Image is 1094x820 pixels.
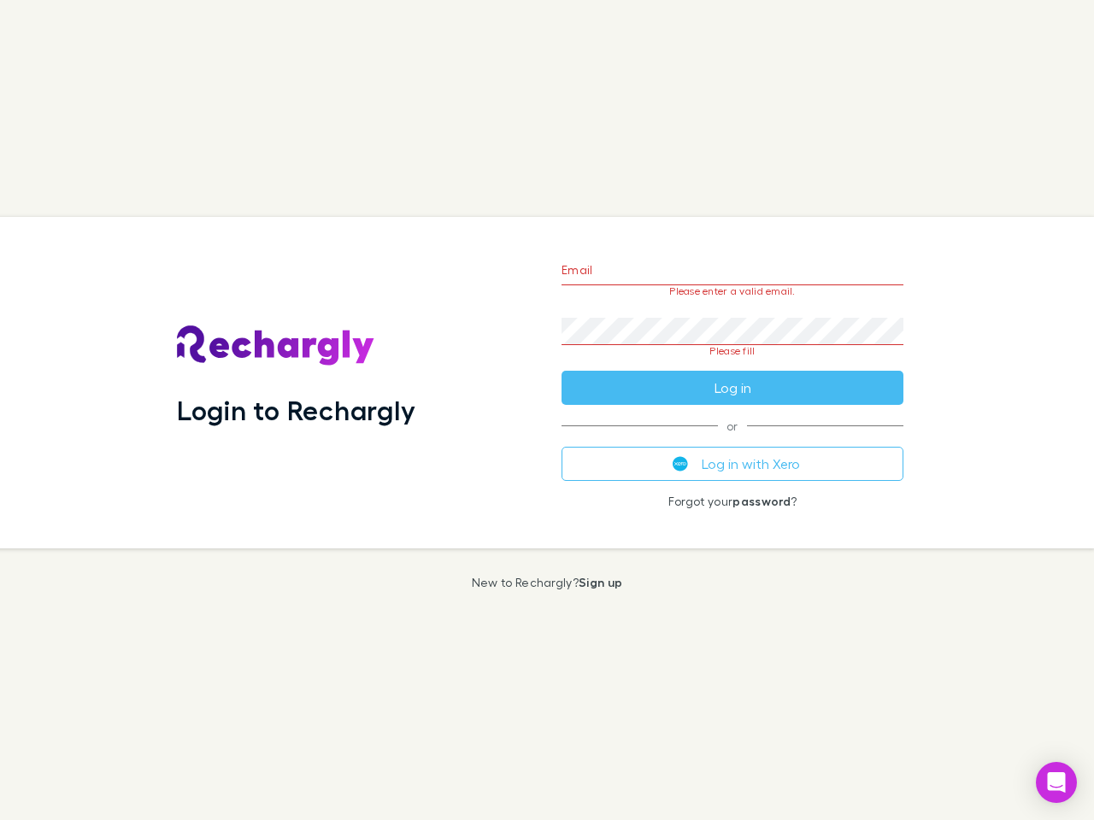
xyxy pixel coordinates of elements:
button: Log in with Xero [562,447,903,481]
a: Sign up [579,575,622,589]
h1: Login to Rechargly [177,394,415,426]
img: Rechargly's Logo [177,325,375,366]
div: Open Intercom Messenger [1036,762,1077,803]
button: Log in [562,371,903,405]
p: Please enter a valid email. [562,285,903,297]
a: password [732,494,791,508]
p: New to Rechargly? [472,576,623,589]
p: Please fill [562,345,903,357]
p: Forgot your ? [562,495,903,508]
img: Xero's logo [673,456,688,471]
